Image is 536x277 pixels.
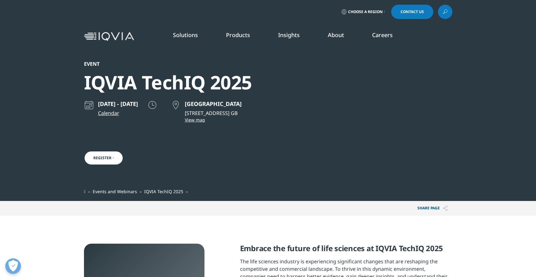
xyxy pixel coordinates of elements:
[84,32,134,41] img: IQVIA Healthcare Information Technology and Pharma Clinical Research Company
[84,71,252,94] div: IQVIA TechIQ 2025
[391,5,433,19] a: Contact Us
[348,9,383,14] span: Choose a Region
[413,201,452,216] button: Share PAGEShare PAGE
[185,100,242,107] p: [GEOGRAPHIC_DATA]
[278,31,300,39] a: Insights
[84,151,123,165] a: Register
[413,201,452,216] p: Share PAGE
[443,206,448,211] img: Share PAGE
[185,109,242,117] p: [STREET_ADDRESS] GB
[5,258,21,274] button: Open Preferences
[173,31,198,39] a: Solutions
[93,189,137,194] a: Events and Webinars
[144,189,183,194] span: IQVIA TechIQ 2025
[98,109,138,117] a: Calendar
[147,100,157,110] img: clock
[98,100,138,107] p: [DATE] - [DATE]
[84,100,94,110] img: calendar
[136,22,452,51] nav: Primary
[372,31,393,39] a: Careers
[185,117,242,123] a: View map
[240,244,452,258] h5: Embrace the future of life sciences at IQVIA TechIQ 2025
[226,31,250,39] a: Products
[171,100,181,110] img: map point
[328,31,344,39] a: About
[84,61,252,67] div: Event
[401,10,424,14] span: Contact Us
